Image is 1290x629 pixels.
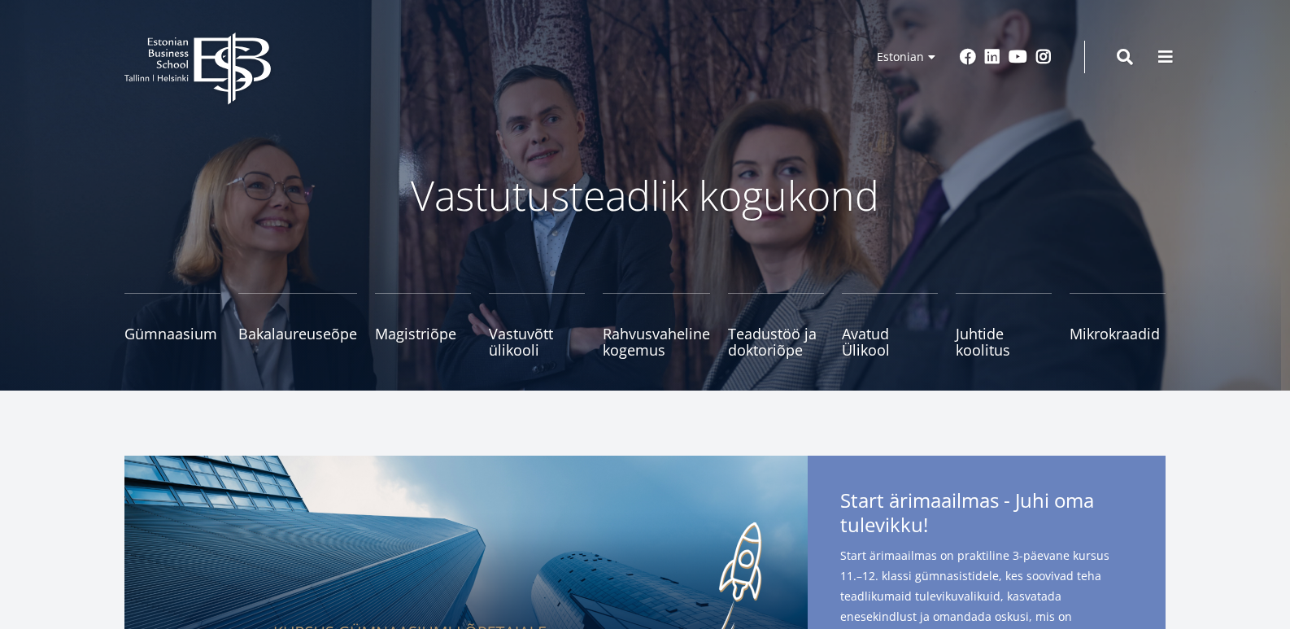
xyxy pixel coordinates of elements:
span: Mikrokraadid [1070,325,1166,342]
a: Teadustöö ja doktoriõpe [728,293,824,358]
p: Vastutusteadlik kogukond [214,171,1076,220]
a: Instagram [1035,49,1052,65]
a: Avatud Ülikool [842,293,938,358]
a: Juhtide koolitus [956,293,1052,358]
a: Vastuvõtt ülikooli [489,293,585,358]
a: Mikrokraadid [1070,293,1166,358]
span: Avatud Ülikool [842,325,938,358]
span: Vastuvõtt ülikooli [489,325,585,358]
span: Juhtide koolitus [956,325,1052,358]
a: Youtube [1009,49,1027,65]
span: Bakalaureuseõpe [238,325,357,342]
span: Gümnaasium [124,325,220,342]
span: Rahvusvaheline kogemus [603,325,710,358]
a: Gümnaasium [124,293,220,358]
span: Start ärimaailmas - Juhi oma [840,488,1133,542]
a: Rahvusvaheline kogemus [603,293,710,358]
span: Magistriõpe [375,325,471,342]
a: Linkedin [984,49,1000,65]
a: Bakalaureuseõpe [238,293,357,358]
a: Facebook [960,49,976,65]
span: tulevikku! [840,513,928,537]
a: Magistriõpe [375,293,471,358]
span: Teadustöö ja doktoriõpe [728,325,824,358]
